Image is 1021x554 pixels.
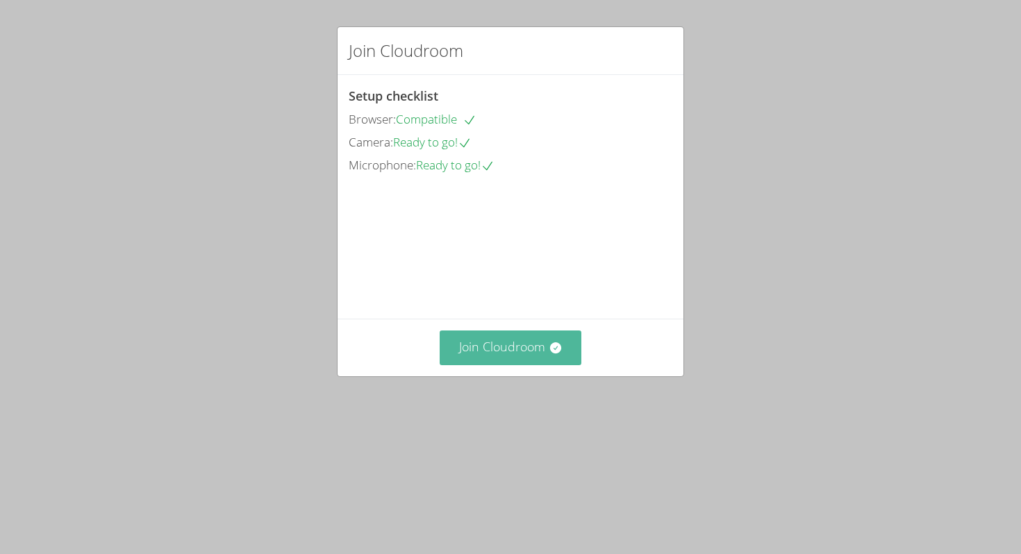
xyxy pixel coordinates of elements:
button: Join Cloudroom [440,330,582,364]
h2: Join Cloudroom [349,38,463,63]
span: Compatible [396,111,476,127]
span: Setup checklist [349,87,438,104]
span: Camera: [349,134,393,150]
span: Browser: [349,111,396,127]
span: Ready to go! [393,134,472,150]
span: Microphone: [349,157,416,173]
span: Ready to go! [416,157,495,173]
